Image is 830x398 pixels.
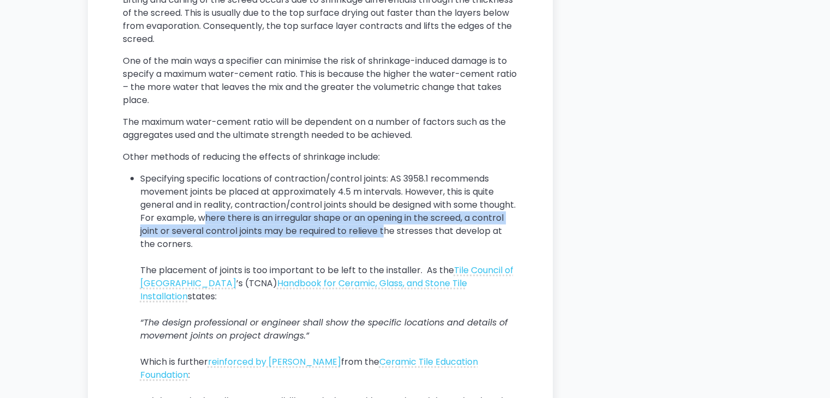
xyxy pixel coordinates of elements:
a: Ceramic Tile Education Foundation [140,355,478,381]
em: “The design professional or engineer shall show the specific locations and details of movement jo... [140,316,507,342]
a: Handbook for Ceramic, Glass, and Stone Tile Installation [140,277,467,303]
p: Other methods of reducing the effects of shrinkage include: [123,150,518,164]
a: reinforced by [PERSON_NAME] [208,355,341,368]
p: The maximum water-cement ratio will be dependent on a number of factors such as the aggregates us... [123,116,518,142]
p: One of the main ways a specifier can minimise the risk of shrinkage-induced damage is to specify ... [123,55,518,107]
a: Tile Council of [GEOGRAPHIC_DATA] [140,264,513,290]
